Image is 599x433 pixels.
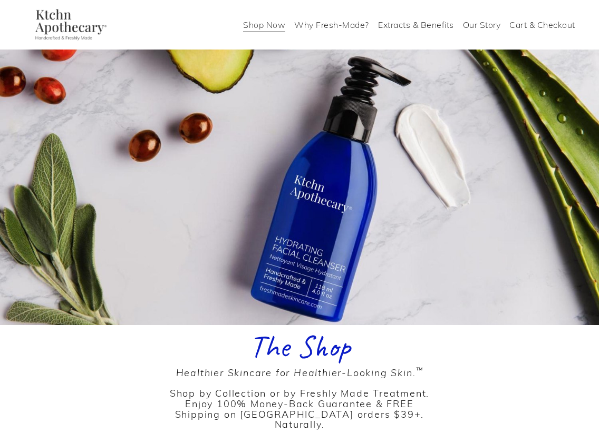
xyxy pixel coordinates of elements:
a: Cart & Checkout [509,16,575,33]
img: Ktchn Apothecary [24,9,114,41]
span: Shop by Collection or by Freshly Made Treatment. Enjoy 100% Money-Back Guarantee & FREE Shipping ... [170,366,429,431]
sup: ™ [416,365,423,375]
em: Healthier Skincare for Healthier-Looking Skin. [176,366,423,379]
a: Shop Now [243,16,285,33]
a: Why Fresh-Made? [294,16,369,33]
a: Extracts & Benefits [378,16,454,33]
span: The Shop [249,326,350,366]
a: Our Story [463,16,501,33]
